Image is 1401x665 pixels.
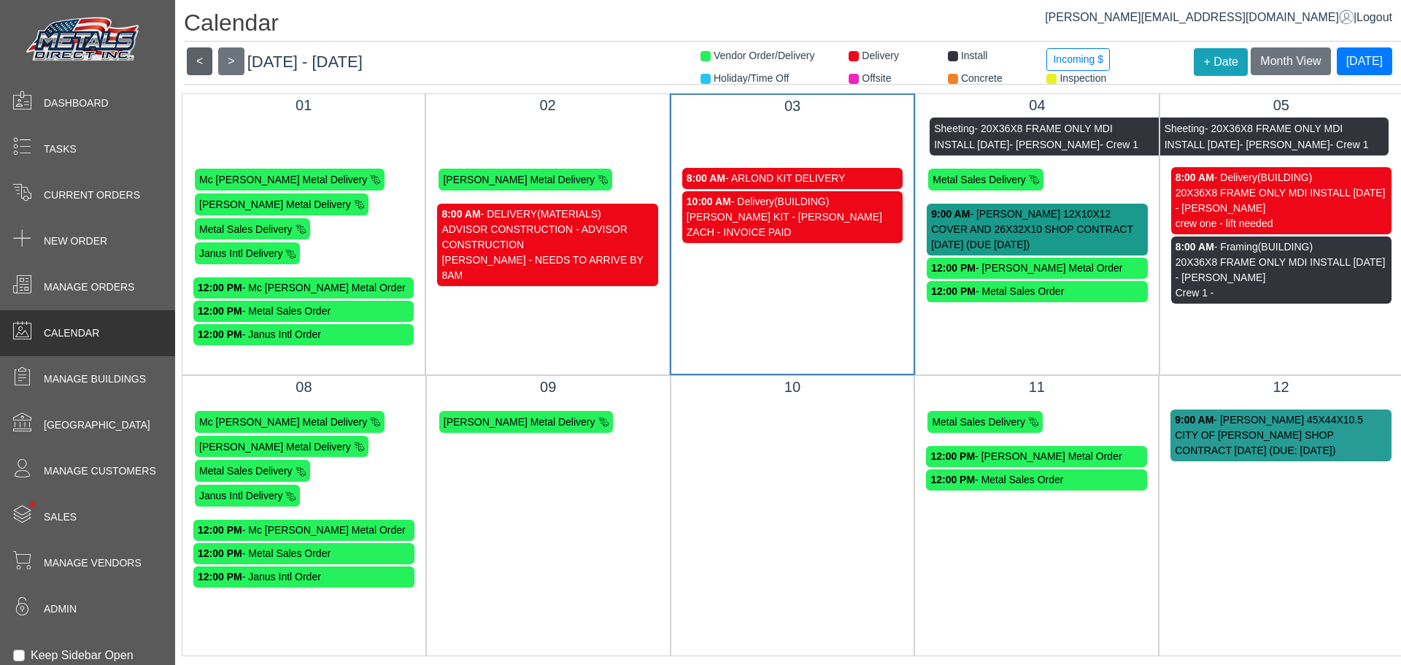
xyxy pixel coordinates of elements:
[44,510,77,525] span: Sales
[714,50,815,61] span: Vendor Order/Delivery
[441,253,653,283] div: [PERSON_NAME] - NEEDS TO ARRIVE BY 8AM
[933,174,1026,185] span: Metal Sales Delivery
[198,546,410,561] div: - Metal Sales Order
[44,142,77,157] span: Tasks
[193,94,414,116] div: 01
[1171,94,1392,116] div: 05
[441,208,480,220] strong: 8:00 AM
[44,280,134,295] span: Manage Orders
[44,372,146,387] span: Manage Buildings
[22,13,146,67] img: Metals Direct Inc Logo
[247,53,363,71] span: [DATE] - [DATE]
[931,208,970,220] strong: 9:00 AM
[443,174,595,185] span: [PERSON_NAME] Metal Delivery
[687,225,898,240] div: ZACH - INVOICE PAID
[218,47,244,75] button: >
[198,327,409,342] div: - Janus Intl Order
[687,171,898,186] div: - ARLOND KIT DELIVERY
[1258,241,1313,253] span: (BUILDING)
[930,449,1143,464] div: - [PERSON_NAME] Metal Order
[187,47,212,75] button: <
[714,72,789,84] span: Holiday/Time Off
[31,647,134,664] label: Keep Sidebar Open
[1176,255,1387,285] div: 20X36X8 FRAME ONLY MDI INSTALL [DATE] - [PERSON_NAME]
[687,210,898,225] div: [PERSON_NAME] KIT - [PERSON_NAME]
[1045,11,1354,23] a: [PERSON_NAME][EMAIL_ADDRESS][DOMAIN_NAME]
[199,247,282,259] span: Janus Intl Delivery
[184,9,1401,42] h1: Calendar
[1046,48,1109,71] button: Incoming $
[931,207,1143,253] div: - [PERSON_NAME] 12X10X12 COVER AND 26X32X10 SHOP CONTRACT [DATE] (DUE [DATE])
[687,194,898,210] div: - Delivery
[1170,376,1392,398] div: 12
[199,416,367,428] span: Mc [PERSON_NAME] Metal Delivery
[931,262,976,274] strong: 12:00 PM
[198,282,242,293] strong: 12:00 PM
[1165,123,1205,134] span: Sheeting
[1337,47,1392,75] button: [DATE]
[198,280,409,296] div: - Mc [PERSON_NAME] Metal Order
[1260,55,1321,67] span: Month View
[199,465,293,477] span: Metal Sales Delivery
[930,450,975,462] strong: 12:00 PM
[687,172,725,184] strong: 8:00 AM
[1176,239,1387,255] div: - Framing
[1194,48,1248,76] button: + Date
[1175,414,1213,426] strong: 9:00 AM
[1045,9,1392,26] div: |
[931,284,1143,299] div: - Metal Sales Order
[930,474,975,485] strong: 12:00 PM
[931,261,1143,276] div: - [PERSON_NAME] Metal Order
[199,223,293,234] span: Metal Sales Delivery
[1176,185,1387,216] div: 20X36X8 FRAME ONLY MDI INSTALL [DATE] - [PERSON_NAME]
[44,234,107,249] span: New Order
[44,326,99,341] span: Calendar
[934,123,1113,150] span: - 20X36X8 FRAME ONLY MDI INSTALL [DATE]
[199,199,351,210] span: [PERSON_NAME] Metal Delivery
[1356,11,1392,23] span: Logout
[1240,139,1330,150] span: - [PERSON_NAME]
[682,95,903,117] div: 03
[44,96,109,111] span: Dashboard
[44,601,77,617] span: Admin
[199,174,367,185] span: Mc [PERSON_NAME] Metal Delivery
[198,328,242,340] strong: 12:00 PM
[437,94,657,116] div: 02
[961,50,988,61] span: Install
[930,472,1143,488] div: - Metal Sales Order
[934,123,974,134] span: Sheeting
[1060,72,1106,84] span: Inspection
[1176,216,1387,231] div: crew one - lift needed
[1176,241,1214,253] strong: 8:00 AM
[862,50,899,61] span: Delivery
[926,376,1147,398] div: 11
[199,440,351,452] span: [PERSON_NAME] Metal Delivery
[44,464,156,479] span: Manage Customers
[198,524,242,536] strong: 12:00 PM
[862,72,891,84] span: Offsite
[444,416,595,428] span: [PERSON_NAME] Metal Delivery
[961,72,1003,84] span: Concrete
[1176,172,1214,183] strong: 8:00 AM
[1165,123,1343,150] span: - 20X36X8 FRAME ONLY MDI INSTALL [DATE]
[1009,139,1100,150] span: - [PERSON_NAME]
[44,188,140,203] span: Current Orders
[198,305,242,317] strong: 12:00 PM
[932,416,1025,428] span: Metal Sales Delivery
[927,94,1147,116] div: 04
[1330,139,1369,150] span: - Crew 1
[1251,47,1330,75] button: Month View
[1100,139,1138,150] span: - Crew 1
[687,196,731,207] strong: 10:00 AM
[931,285,976,297] strong: 12:00 PM
[198,569,410,585] div: - Janus Intl Order
[198,523,410,538] div: - Mc [PERSON_NAME] Metal Order
[1176,285,1387,301] div: Crew 1 -
[441,207,653,222] div: - DELIVERY
[198,547,242,559] strong: 12:00 PM
[774,196,829,207] span: (BUILDING)
[1175,412,1387,458] div: - [PERSON_NAME] 45X44X10.5 CITY OF [PERSON_NAME] SHOP CONTRACT [DATE] (DUE: [DATE])
[1176,170,1387,185] div: - Delivery
[44,556,142,571] span: Manage Vendors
